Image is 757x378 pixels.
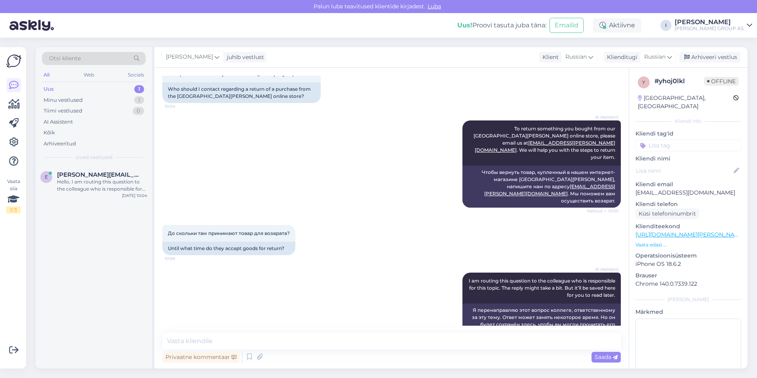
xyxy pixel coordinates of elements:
[462,166,621,208] div: Чтобы вернуть товар, купленный в нашем интернет-магазине [GEOGRAPHIC_DATA][PERSON_NAME], напишите...
[675,19,744,25] div: [PERSON_NAME]
[593,18,641,32] div: Aktiivne
[635,271,741,280] p: Brauser
[636,166,732,175] input: Lisa nimi
[660,20,671,31] div: I
[635,308,741,316] p: Märkmed
[704,77,739,86] span: Offline
[76,154,112,161] span: Uued vestlused
[122,193,147,199] div: [DATE] 10:04
[133,107,144,115] div: 0
[642,79,645,85] span: y
[644,53,666,61] span: Russian
[45,174,48,180] span: e
[469,278,616,298] span: I am routing this question to the colleague who is responsible for this topic. The reply might ta...
[635,231,745,238] a: [URL][DOMAIN_NAME][PERSON_NAME]
[587,208,618,214] span: Nähtud ✓ 10:05
[635,118,741,125] div: Kliendi info
[134,85,144,93] div: 1
[635,155,741,163] p: Kliendi nimi
[595,353,618,361] span: Saada
[635,241,741,248] p: Vaata edasi ...
[539,53,559,61] div: Klient
[165,103,194,109] span: 10:04
[126,70,146,80] div: Socials
[134,96,144,104] div: 1
[635,260,741,268] p: iPhone OS 18.6.2
[638,94,733,111] div: [GEOGRAPHIC_DATA], [GEOGRAPHIC_DATA]
[165,256,194,262] span: 10:06
[44,140,76,148] div: Arhiveeritud
[224,53,264,61] div: juhib vestlust
[82,70,96,80] div: Web
[635,200,741,208] p: Kliendi telefon
[604,53,637,61] div: Klienditugi
[44,96,83,104] div: Minu vestlused
[57,171,139,178] span: eleonor.valdmann@sirel.com
[457,21,546,30] div: Proovi tasuta juba täna:
[675,19,752,32] a: [PERSON_NAME][PERSON_NAME] GROUP AS
[635,189,741,197] p: [EMAIL_ADDRESS][DOMAIN_NAME]
[162,242,295,255] div: Until what time do they accept goods for return?
[475,140,615,153] a: [EMAIL_ADDRESS][PERSON_NAME][DOMAIN_NAME]
[474,126,616,160] span: To return something you bought from our [GEOGRAPHIC_DATA][PERSON_NAME] online store, please email...
[6,53,21,69] img: Askly Logo
[162,82,321,103] div: Who should I contact regarding a return of a purchase from the [GEOGRAPHIC_DATA][PERSON_NAME] onl...
[6,178,21,214] div: Vaata siia
[635,296,741,303] div: [PERSON_NAME]
[565,53,587,61] span: Russian
[425,3,443,10] span: Luba
[162,352,240,363] div: Privaatne kommentaar
[550,18,584,33] button: Emailid
[635,139,741,151] input: Lisa tag
[457,21,472,29] b: Uus!
[589,114,618,120] span: AI Assistent
[42,70,51,80] div: All
[635,222,741,231] p: Klienditeekond
[168,230,290,236] span: До скольки там принимают товар для возврата?
[635,208,699,219] div: Küsi telefoninumbrit
[44,85,54,93] div: Uus
[44,129,55,137] div: Kõik
[166,53,213,61] span: [PERSON_NAME]
[6,206,21,214] div: 1 / 3
[44,118,73,126] div: AI Assistent
[462,304,621,338] div: Я перенаправляю этот вопрос коллеге, ответственному за эту тему. Ответ может занять некоторое вре...
[49,54,81,63] span: Otsi kliente
[635,130,741,138] p: Kliendi tag'id
[635,180,741,189] p: Kliendi email
[675,25,744,32] div: [PERSON_NAME] GROUP AS
[654,76,704,86] div: # yhoj0lkl
[635,252,741,260] p: Operatsioonisüsteem
[57,178,147,193] div: Hello, I am routing this question to the colleague who is responsible for this topic. The reply m...
[589,266,618,272] span: AI Assistent
[44,107,82,115] div: Tiimi vestlused
[635,280,741,288] p: Chrome 140.0.7339.122
[679,52,740,63] div: Arhiveeri vestlus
